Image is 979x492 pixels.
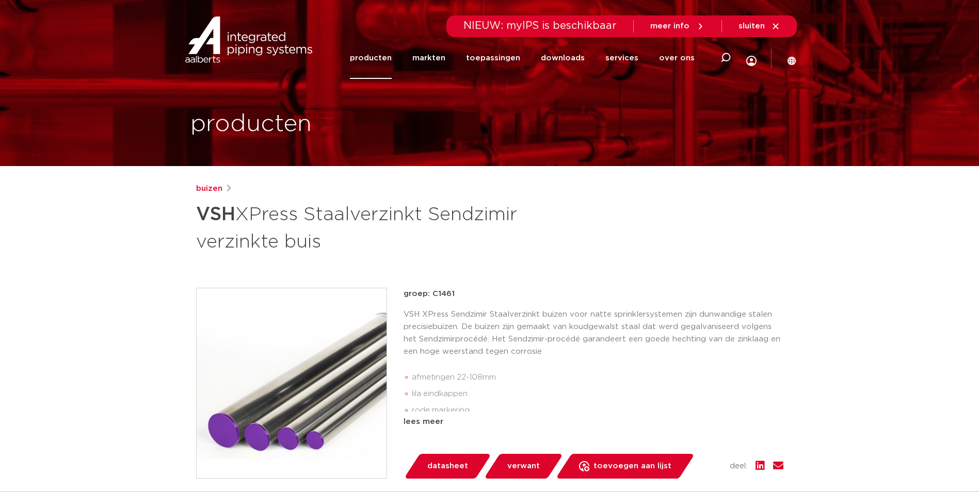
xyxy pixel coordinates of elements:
[650,22,705,31] a: meer info
[350,37,695,79] nav: Menu
[196,183,222,195] a: buizen
[404,308,783,358] p: VSH XPress Sendzimir Staalverzinkt buizen voor natte sprinklersystemen zijn dunwandige stalen pre...
[197,288,387,478] img: Product Image for VSH XPress Staalverzinkt Sendzimir verzinkte buis
[404,454,491,479] a: datasheet
[730,460,747,472] span: deel:
[196,199,584,255] h1: XPress Staalverzinkt Sendzimir verzinkte buis
[427,458,468,474] span: datasheet
[484,454,563,479] a: verwant
[605,37,638,79] a: services
[404,416,783,428] div: lees meer
[659,37,695,79] a: over ons
[541,37,585,79] a: downloads
[404,288,783,300] p: groep: C1461
[746,34,757,82] div: my IPS
[412,369,783,386] li: afmetingen 22-108mm
[463,21,617,31] span: NIEUW: myIPS is beschikbaar
[466,37,520,79] a: toepassingen
[412,402,783,419] li: rode markering
[507,458,540,474] span: verwant
[196,205,235,224] strong: VSH
[739,22,780,31] a: sluiten
[593,458,671,474] span: toevoegen aan lijst
[650,22,689,30] span: meer info
[190,108,312,141] h1: producten
[739,22,765,30] span: sluiten
[350,37,392,79] a: producten
[412,386,783,402] li: lila eindkappen
[412,37,445,79] a: markten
